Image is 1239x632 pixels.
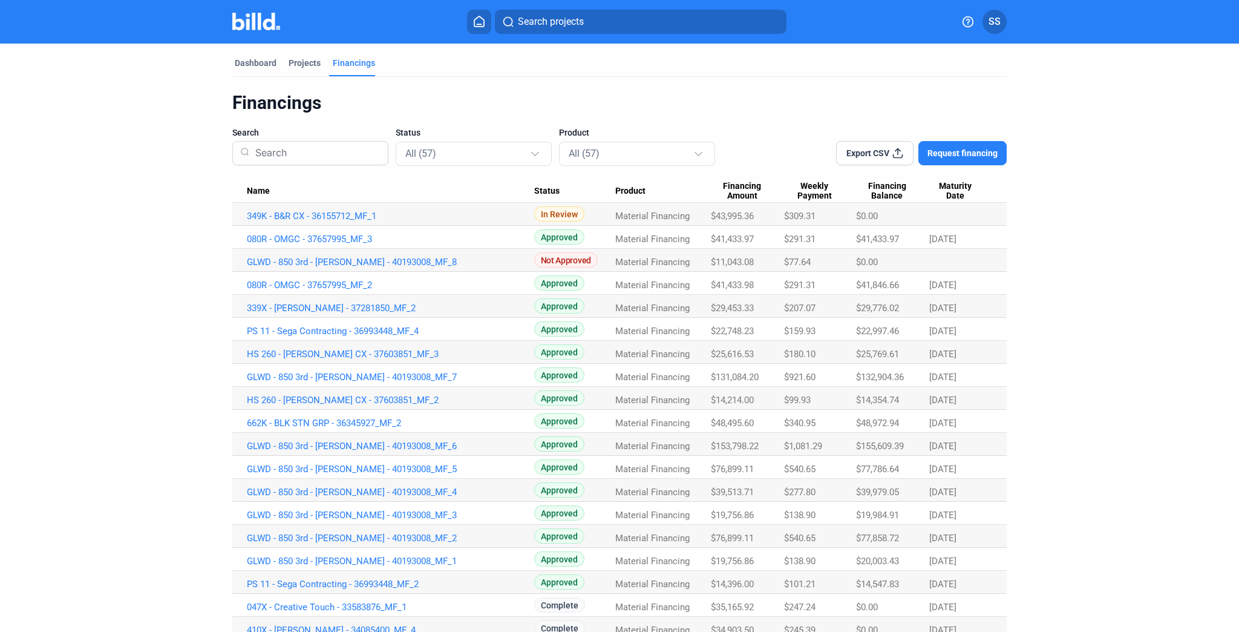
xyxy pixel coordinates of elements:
span: [DATE] [929,280,956,291]
span: $48,495.60 [711,418,754,429]
span: $540.65 [784,464,816,475]
span: $0.00 [856,602,878,613]
span: Material Financing [615,556,690,567]
span: [DATE] [929,579,956,590]
span: [DATE] [929,234,956,245]
a: 080R - OMGC - 37657995_MF_3 [247,234,534,245]
span: Material Financing [615,510,690,521]
span: Material Financing [615,602,690,613]
span: $11,043.08 [711,257,754,268]
div: Financings [232,91,1007,114]
span: Export CSV [846,147,889,159]
span: Approved [534,528,584,544]
span: $155,609.39 [856,441,904,452]
span: Approved [534,229,584,245]
span: SS [989,15,1001,29]
span: $99.93 [784,395,811,406]
span: [DATE] [929,602,956,613]
span: $25,769.61 [856,349,899,360]
span: Approved [534,321,584,337]
span: $132,904.36 [856,372,904,383]
a: GLWD - 850 3rd - [PERSON_NAME] - 40193008_MF_7 [247,372,534,383]
button: Search projects [495,10,786,34]
div: Financing Amount [711,181,784,202]
span: Product [559,127,589,139]
span: Financing Balance [856,181,918,202]
button: Request financing [918,141,1007,165]
span: [DATE] [929,487,956,498]
span: $76,899.11 [711,464,754,475]
span: $540.65 [784,533,816,544]
span: $247.24 [784,602,816,613]
span: Approved [534,482,584,498]
span: $22,748.23 [711,326,754,337]
span: [DATE] [929,533,956,544]
span: Approved [534,298,584,314]
div: Weekly Payment [784,181,856,202]
span: Approved [534,413,584,429]
span: $41,433.97 [856,234,899,245]
span: [DATE] [929,349,956,360]
span: Approved [534,505,584,521]
span: $14,547.83 [856,579,899,590]
span: $41,846.66 [856,280,899,291]
span: [DATE] [929,441,956,452]
span: $153,798.22 [711,441,759,452]
span: Approved [534,390,584,406]
a: GLWD - 850 3rd - [PERSON_NAME] - 40193008_MF_6 [247,441,534,452]
span: Approved [534,459,584,475]
div: Financing Balance [856,181,929,202]
div: Status [534,186,615,197]
span: $101.21 [784,579,816,590]
span: Not Approved [534,252,598,268]
span: Search [232,127,259,139]
span: Material Financing [615,441,690,452]
span: $20,003.43 [856,556,899,567]
a: GLWD - 850 3rd - [PERSON_NAME] - 40193008_MF_3 [247,510,534,521]
span: $39,513.71 [711,487,754,498]
span: $14,396.00 [711,579,754,590]
span: Request financing [927,147,998,159]
a: 080R - OMGC - 37657995_MF_2 [247,280,534,291]
a: GLWD - 850 3rd - [PERSON_NAME] - 40193008_MF_1 [247,556,534,567]
span: $22,997.46 [856,326,899,337]
span: Status [534,186,560,197]
span: $39,979.05 [856,487,899,498]
span: [DATE] [929,510,956,521]
span: [DATE] [929,372,956,383]
button: Export CSV [836,141,914,165]
span: $277.80 [784,487,816,498]
span: $29,776.02 [856,303,899,314]
span: Material Financing [615,579,690,590]
span: Approved [534,436,584,452]
span: Material Financing [615,533,690,544]
input: Search [250,137,381,169]
span: $1,081.29 [784,441,822,452]
span: $138.90 [784,556,816,567]
span: $76,899.11 [711,533,754,544]
span: $0.00 [856,211,878,222]
a: GLWD - 850 3rd - [PERSON_NAME] - 40193008_MF_4 [247,487,534,498]
span: Approved [534,275,584,291]
span: $309.31 [784,211,816,222]
span: $35,165.92 [711,602,754,613]
span: [DATE] [929,418,956,429]
span: Material Financing [615,349,690,360]
span: [DATE] [929,464,956,475]
a: PS 11 - Sega Contracting - 36993448_MF_4 [247,326,534,337]
span: [DATE] [929,556,956,567]
span: $131,084.20 [711,372,759,383]
a: PS 11 - Sega Contracting - 36993448_MF_2 [247,579,534,590]
span: $207.07 [784,303,816,314]
span: $291.31 [784,234,816,245]
div: Name [247,186,534,197]
a: GLWD - 850 3rd - [PERSON_NAME] - 40193008_MF_5 [247,464,534,475]
span: $25,616.53 [711,349,754,360]
span: Maturity Date [929,181,981,202]
span: Search projects [518,15,584,29]
span: Approved [534,551,584,567]
span: $77.64 [784,257,811,268]
a: GLWD - 850 3rd - [PERSON_NAME] - 40193008_MF_8 [247,257,534,268]
span: [DATE] [929,303,956,314]
div: Projects [289,57,321,69]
